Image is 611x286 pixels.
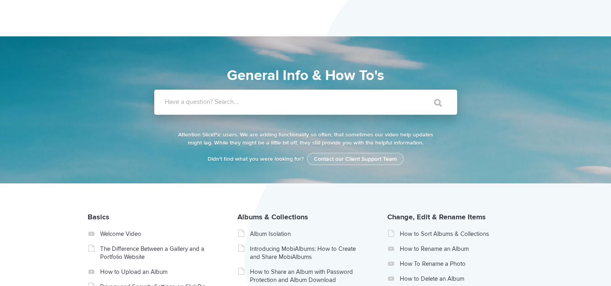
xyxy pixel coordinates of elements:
[400,275,514,283] a: How to Delete an Album
[176,155,435,163] p: Didn't find what you were looking for?
[400,245,514,253] a: How to Rename an Album
[250,245,364,261] a: Introducing MobiAlbums: How to Create and Share MobiAlbums
[100,245,214,261] a: The Difference Between a Gallery and a Portfolio Website
[237,212,308,221] a: Albums & Collections
[118,65,493,86] h1: General Info & How To's
[176,131,435,147] p: Attention SlickPic users. We are adding functionality so often, that sometimes our video help upd...
[400,230,514,238] a: How to Sort Albums & Collections
[307,153,404,165] a: Contact our Client Support Team
[100,268,214,276] a: How to Upload an Album
[250,230,364,238] a: Album Isolation
[88,212,109,221] a: Basics
[387,212,486,221] a: Change, Edit & Rename Items
[100,230,214,238] a: Welcome Video
[165,98,468,106] label: Have a question? Search...
[417,93,451,112] input: 
[400,260,514,268] a: How To Rename a Photo
[250,268,364,284] a: How to Share an Album with Password Protection and Album Download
